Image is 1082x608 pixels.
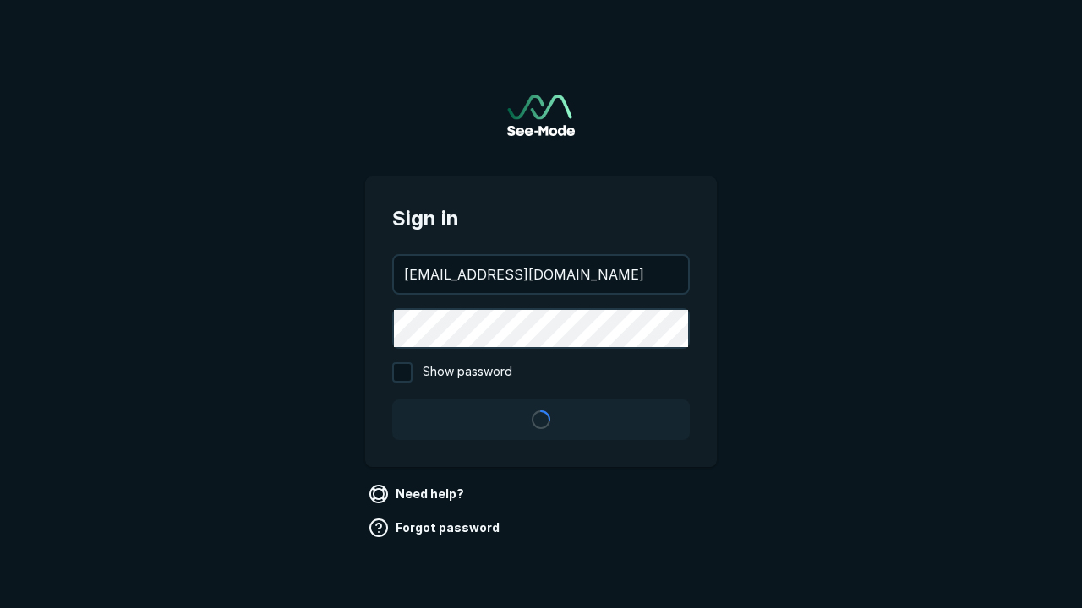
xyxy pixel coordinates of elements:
img: See-Mode Logo [507,95,575,136]
input: your@email.com [394,256,688,293]
span: Show password [423,362,512,383]
span: Sign in [392,204,690,234]
a: Forgot password [365,514,506,541]
a: Need help? [365,480,471,508]
a: Go to sign in [507,95,575,136]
